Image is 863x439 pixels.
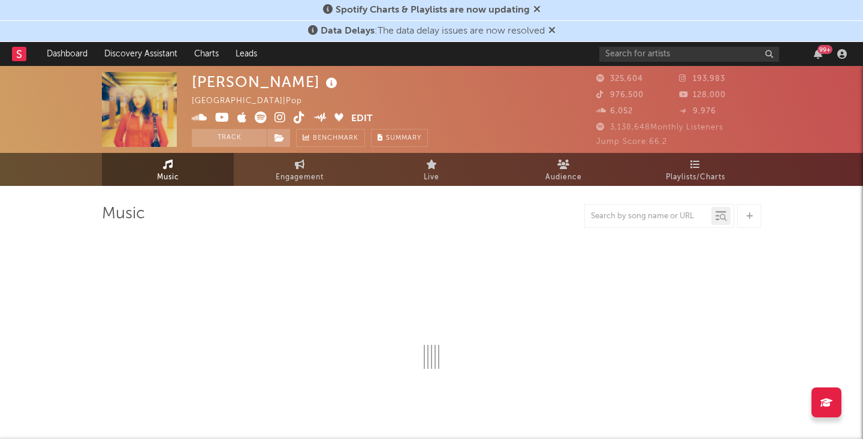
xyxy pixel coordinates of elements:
[545,170,582,185] span: Audience
[533,5,541,15] span: Dismiss
[629,153,761,186] a: Playlists/Charts
[351,112,373,127] button: Edit
[96,42,186,66] a: Discovery Assistant
[296,129,365,147] a: Benchmark
[585,212,711,221] input: Search by song name or URL
[679,91,726,99] span: 128,000
[497,153,629,186] a: Audience
[157,170,179,185] span: Music
[186,42,227,66] a: Charts
[336,5,530,15] span: Spotify Charts & Playlists are now updating
[386,135,421,142] span: Summary
[679,75,725,83] span: 193,983
[102,153,234,186] a: Music
[596,75,643,83] span: 325,604
[366,153,497,186] a: Live
[321,26,545,36] span: : The data delay issues are now resolved
[192,94,316,109] div: [GEOGRAPHIC_DATA] | Pop
[38,42,96,66] a: Dashboard
[666,170,725,185] span: Playlists/Charts
[227,42,265,66] a: Leads
[596,124,723,131] span: 3,138,648 Monthly Listeners
[192,72,340,92] div: [PERSON_NAME]
[371,129,428,147] button: Summary
[234,153,366,186] a: Engagement
[313,131,358,146] span: Benchmark
[596,138,667,146] span: Jump Score: 66.2
[814,49,822,59] button: 99+
[424,170,439,185] span: Live
[276,170,324,185] span: Engagement
[321,26,375,36] span: Data Delays
[548,26,556,36] span: Dismiss
[596,91,644,99] span: 976,500
[679,107,716,115] span: 9,976
[596,107,633,115] span: 6,052
[817,45,832,54] div: 99 +
[599,47,779,62] input: Search for artists
[192,129,267,147] button: Track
